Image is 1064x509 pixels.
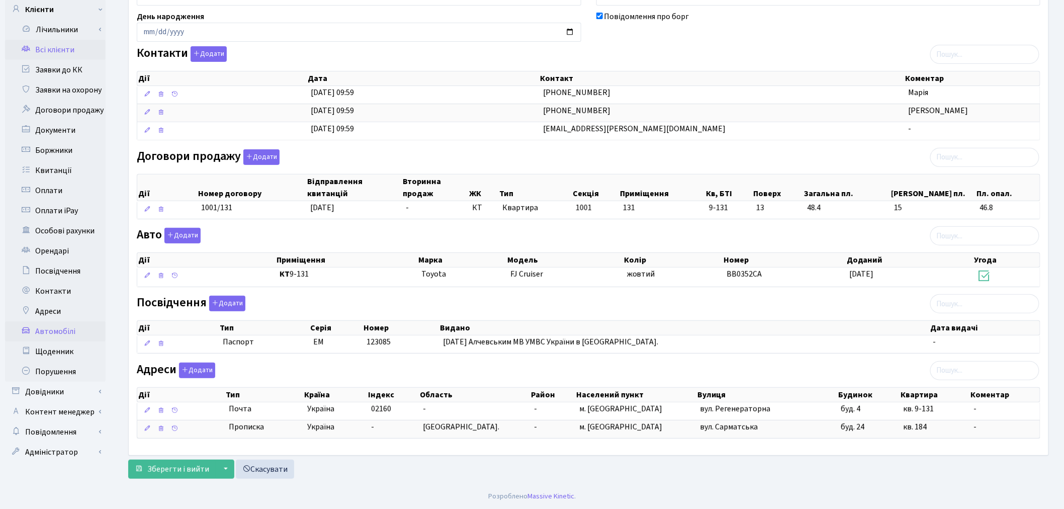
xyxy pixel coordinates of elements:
[229,421,264,433] span: Прописка
[543,105,610,116] span: [PHONE_NUMBER]
[5,140,106,160] a: Боржники
[510,269,543,280] span: FJ Cruiser
[929,321,1040,335] th: Дата видачі
[5,261,106,281] a: Посвідчення
[5,301,106,321] a: Адреси
[162,226,201,244] a: Додати
[905,71,1040,86] th: Коментар
[930,148,1039,167] input: Пошук...
[137,321,219,335] th: Дії
[219,321,309,335] th: Тип
[5,60,106,80] a: Заявки до КК
[307,421,363,433] span: Україна
[804,175,891,201] th: Загальна пл.
[307,403,363,415] span: Україна
[846,253,973,267] th: Доданий
[309,321,363,335] th: Серія
[229,403,251,415] span: Почта
[709,202,748,214] span: 9-131
[179,363,215,378] button: Адреси
[197,175,306,201] th: Номер договору
[623,253,723,267] th: Колір
[423,421,499,433] span: [GEOGRAPHIC_DATA].
[137,71,307,86] th: Дії
[841,421,865,433] span: буд. 24
[137,175,197,201] th: Дії
[236,460,294,479] a: Скасувати
[506,253,623,267] th: Модель
[311,105,354,116] span: [DATE] 09:59
[534,403,537,414] span: -
[5,120,106,140] a: Документи
[5,241,106,261] a: Орендарі
[723,253,846,267] th: Номер
[147,464,209,475] span: Зберегти і вийти
[367,336,391,348] span: 123085
[5,201,106,221] a: Оплати iPay
[306,175,402,201] th: Відправлення квитанцій
[576,202,592,213] span: 1001
[417,253,506,267] th: Марка
[472,202,494,214] span: КТ
[930,294,1039,313] input: Пошук...
[469,175,498,201] th: ЖК
[243,149,280,165] button: Договори продажу
[5,221,106,241] a: Особові рахунки
[137,363,215,378] label: Адреси
[727,269,762,280] span: BB0352CA
[753,175,804,201] th: Поверх
[904,403,934,414] span: кв. 9-131
[908,105,968,116] span: [PERSON_NAME]
[372,403,392,414] span: 02160
[502,202,568,214] span: Квартира
[970,388,1040,402] th: Коментар
[894,202,971,214] span: 15
[176,361,215,378] a: Додати
[930,45,1039,64] input: Пошук...
[930,361,1039,380] input: Пошук...
[280,269,290,280] b: КТ
[572,175,619,201] th: Секція
[137,11,204,23] label: День народження
[241,147,280,165] a: Додати
[5,181,106,201] a: Оплати
[530,388,575,402] th: Район
[5,382,106,402] a: Довідники
[164,228,201,243] button: Авто
[191,46,227,62] button: Контакти
[209,296,245,311] button: Посвідчення
[372,421,375,433] span: -
[543,87,610,98] span: [PHONE_NUMBER]
[627,269,655,280] span: жовтий
[5,422,106,442] a: Повідомлення
[311,87,354,98] span: [DATE] 09:59
[837,388,900,402] th: Будинок
[137,228,201,243] label: Авто
[976,175,1040,201] th: Пл. опал.
[313,336,324,348] span: ЕМ
[623,202,635,213] span: 131
[619,175,705,201] th: Приміщення
[604,11,689,23] label: Повідомлення про борг
[973,421,977,433] span: -
[419,388,530,402] th: Область
[303,388,367,402] th: Країна
[576,388,696,402] th: Населений пункт
[540,71,905,86] th: Контакт
[841,403,861,414] span: буд. 4
[137,46,227,62] label: Контакти
[534,421,537,433] span: -
[280,269,413,280] span: 9-131
[423,403,426,414] span: -
[307,71,540,86] th: Дата
[5,362,106,382] a: Порушення
[137,388,225,402] th: Дії
[908,87,928,98] span: Марія
[498,175,572,201] th: Тип
[402,175,468,201] th: Вторинна продаж
[12,20,106,40] a: Лічильники
[696,388,837,402] th: Вулиця
[5,402,106,422] a: Контент менеджер
[543,123,726,134] span: [EMAIL_ADDRESS][PERSON_NAME][DOMAIN_NAME]
[850,269,874,280] span: [DATE]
